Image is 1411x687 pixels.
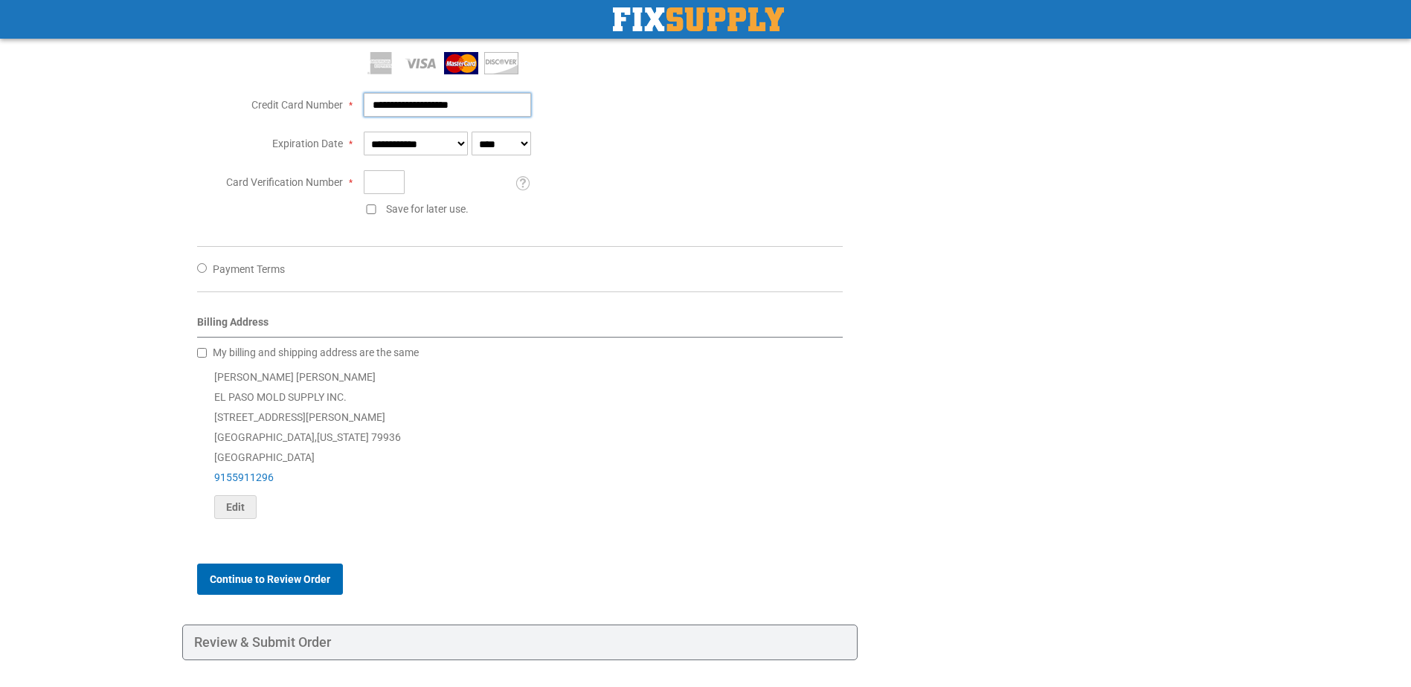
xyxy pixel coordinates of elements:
[182,625,858,660] div: Review & Submit Order
[226,176,343,188] span: Card Verification Number
[272,138,343,149] span: Expiration Date
[210,573,330,585] span: Continue to Review Order
[226,501,245,513] span: Edit
[214,471,274,483] a: 9155911296
[213,346,419,358] span: My billing and shipping address are the same
[197,564,343,595] button: Continue to Review Order
[317,431,369,443] span: [US_STATE]
[213,263,285,275] span: Payment Terms
[364,52,398,74] img: American Express
[251,99,343,111] span: Credit Card Number
[404,52,438,74] img: Visa
[613,7,784,31] a: store logo
[444,52,478,74] img: MasterCard
[613,7,784,31] img: Fix Industrial Supply
[197,315,843,338] div: Billing Address
[214,495,257,519] button: Edit
[386,203,469,215] span: Save for later use.
[197,367,843,519] div: [PERSON_NAME] [PERSON_NAME] EL PASO MOLD SUPPLY INC. [STREET_ADDRESS][PERSON_NAME] [GEOGRAPHIC_DA...
[484,52,518,74] img: Discover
